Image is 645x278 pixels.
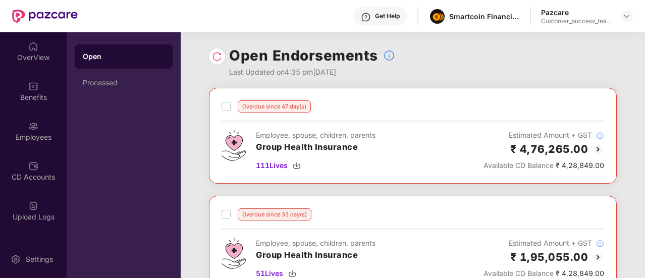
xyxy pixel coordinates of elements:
img: svg+xml;base64,PHN2ZyBpZD0iRG93bmxvYWQtMzJ4MzIiIHhtbG5zPSJodHRwOi8vd3d3LnczLm9yZy8yMDAwL3N2ZyIgd2... [288,269,296,277]
div: Overdue since 33 day(s) [238,208,311,220]
img: svg+xml;base64,PHN2ZyBpZD0iRHJvcGRvd24tMzJ4MzIiIHhtbG5zPSJodHRwOi8vd3d3LnczLm9yZy8yMDAwL3N2ZyIgd2... [623,12,631,20]
h1: Open Endorsements [229,44,378,67]
div: Last Updated on 4:35 pm[DATE] [229,67,395,78]
h3: Group Health Insurance [256,249,375,262]
img: svg+xml;base64,PHN2ZyBpZD0iSW5mb18tXzMyeDMyIiBkYXRhLW5hbWU9IkluZm8gLSAzMngzMiIgeG1sbnM9Imh0dHA6Ly... [383,49,395,62]
span: Available CD Balance [483,161,554,170]
img: svg+xml;base64,PHN2ZyBpZD0iSGVscC0zMngzMiIgeG1sbnM9Imh0dHA6Ly93d3cudzMub3JnLzIwMDAvc3ZnIiB3aWR0aD... [361,12,371,22]
img: svg+xml;base64,PHN2ZyBpZD0iSG9tZSIgeG1sbnM9Imh0dHA6Ly93d3cudzMub3JnLzIwMDAvc3ZnIiB3aWR0aD0iMjAiIG... [28,41,38,51]
img: svg+xml;base64,PHN2ZyBpZD0iRW1wbG95ZWVzIiB4bWxucz0iaHR0cDovL3d3dy53My5vcmcvMjAwMC9zdmciIHdpZHRoPS... [28,121,38,131]
img: New Pazcare Logo [12,10,78,23]
img: svg+xml;base64,PHN2ZyBpZD0iUmVsb2FkLTMyeDMyIiB4bWxucz0iaHR0cDovL3d3dy53My5vcmcvMjAwMC9zdmciIHdpZH... [212,51,222,62]
img: image%20(1).png [430,9,445,24]
h2: ₹ 1,95,055.00 [510,249,588,265]
h2: ₹ 4,76,265.00 [510,141,588,157]
img: svg+xml;base64,PHN2ZyB4bWxucz0iaHR0cDovL3d3dy53My5vcmcvMjAwMC9zdmciIHdpZHRoPSI0Ny43MTQiIGhlaWdodD... [222,238,246,269]
img: svg+xml;base64,PHN2ZyBpZD0iQmVuZWZpdHMiIHhtbG5zPSJodHRwOi8vd3d3LnczLm9yZy8yMDAwL3N2ZyIgd2lkdGg9Ij... [28,81,38,91]
img: svg+xml;base64,PHN2ZyBpZD0iQmFjay0yMHgyMCIgeG1sbnM9Imh0dHA6Ly93d3cudzMub3JnLzIwMDAvc3ZnIiB3aWR0aD... [592,251,604,263]
div: ₹ 4,28,849.00 [483,160,604,171]
img: svg+xml;base64,PHN2ZyBpZD0iQ0RfQWNjb3VudHMiIGRhdGEtbmFtZT0iQ0QgQWNjb3VudHMiIHhtbG5zPSJodHRwOi8vd3... [28,161,38,171]
img: svg+xml;base64,PHN2ZyBpZD0iQmFjay0yMHgyMCIgeG1sbnM9Imh0dHA6Ly93d3cudzMub3JnLzIwMDAvc3ZnIiB3aWR0aD... [592,143,604,155]
div: Settings [23,254,56,264]
div: Employee, spouse, children, parents [256,130,375,141]
span: Available CD Balance [483,269,554,277]
div: Processed [83,79,165,87]
div: Estimated Amount + GST [483,130,604,141]
div: Pazcare [541,8,612,17]
img: svg+xml;base64,PHN2ZyBpZD0iSW5mb18tXzMyeDMyIiBkYXRhLW5hbWU9IkluZm8gLSAzMngzMiIgeG1sbnM9Imh0dHA6Ly... [596,240,604,248]
div: Estimated Amount + GST [483,238,604,249]
h3: Group Health Insurance [256,141,375,154]
div: Customer_success_team_lead [541,17,612,25]
img: svg+xml;base64,PHN2ZyB4bWxucz0iaHR0cDovL3d3dy53My5vcmcvMjAwMC9zdmciIHdpZHRoPSI0Ny43MTQiIGhlaWdodD... [222,130,246,161]
span: 111 Lives [256,160,288,171]
img: svg+xml;base64,PHN2ZyBpZD0iU2V0dGluZy0yMHgyMCIgeG1sbnM9Imh0dHA6Ly93d3cudzMub3JnLzIwMDAvc3ZnIiB3aW... [11,254,21,264]
img: svg+xml;base64,PHN2ZyBpZD0iVXBsb2FkX0xvZ3MiIGRhdGEtbmFtZT0iVXBsb2FkIExvZ3MiIHhtbG5zPSJodHRwOi8vd3... [28,201,38,211]
img: svg+xml;base64,PHN2ZyBpZD0iSW5mb18tXzMyeDMyIiBkYXRhLW5hbWU9IkluZm8gLSAzMngzMiIgeG1sbnM9Imh0dHA6Ly... [596,132,604,140]
div: Get Help [375,12,400,20]
div: Overdue since 47 day(s) [238,100,311,113]
div: Smartcoin Financials Private Limited [449,12,520,21]
div: Employee, spouse, children, parents [256,238,375,249]
img: svg+xml;base64,PHN2ZyBpZD0iRG93bmxvYWQtMzJ4MzIiIHhtbG5zPSJodHRwOi8vd3d3LnczLm9yZy8yMDAwL3N2ZyIgd2... [293,161,301,170]
div: Open [83,51,165,62]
